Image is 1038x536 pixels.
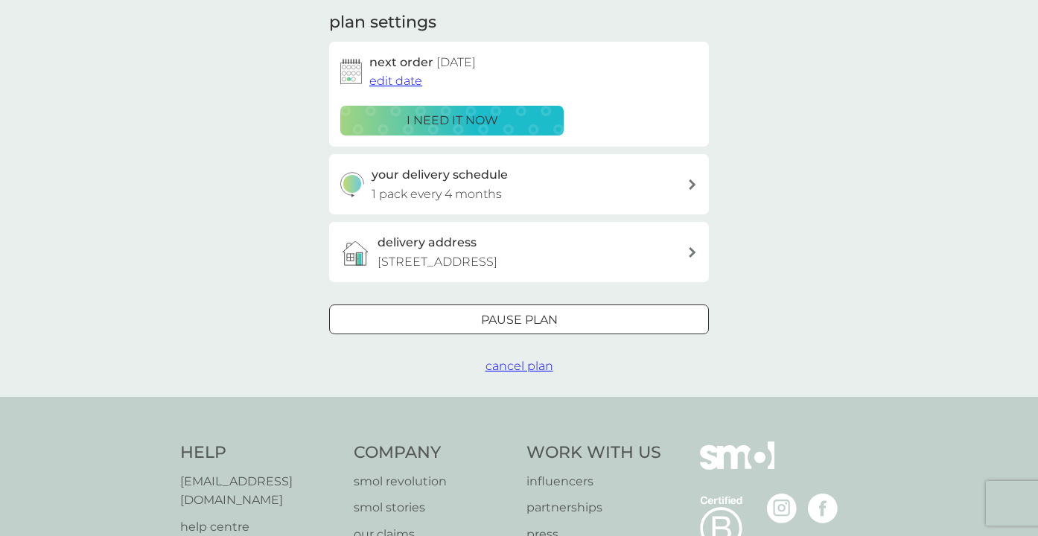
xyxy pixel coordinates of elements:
img: smol [700,441,774,492]
p: [STREET_ADDRESS] [378,252,497,272]
span: cancel plan [485,359,553,373]
h3: your delivery schedule [372,165,508,185]
h3: delivery address [378,233,477,252]
h2: next order [369,53,476,72]
button: cancel plan [485,357,553,376]
a: smol revolution [354,472,512,491]
button: edit date [369,71,422,91]
span: [DATE] [436,55,476,69]
a: smol stories [354,498,512,517]
h4: Help [180,441,339,465]
button: Pause plan [329,304,709,334]
h4: Company [354,441,512,465]
button: i need it now [340,106,564,135]
p: 1 pack every 4 months [372,185,502,204]
a: partnerships [526,498,661,517]
h2: plan settings [329,11,436,34]
a: [EMAIL_ADDRESS][DOMAIN_NAME] [180,472,339,510]
p: i need it now [407,111,498,130]
span: edit date [369,74,422,88]
button: your delivery schedule1 pack every 4 months [329,154,709,214]
a: delivery address[STREET_ADDRESS] [329,222,709,282]
img: visit the smol Facebook page [808,494,838,523]
h4: Work With Us [526,441,661,465]
p: Pause plan [481,310,558,330]
a: influencers [526,472,661,491]
img: visit the smol Instagram page [767,494,797,523]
